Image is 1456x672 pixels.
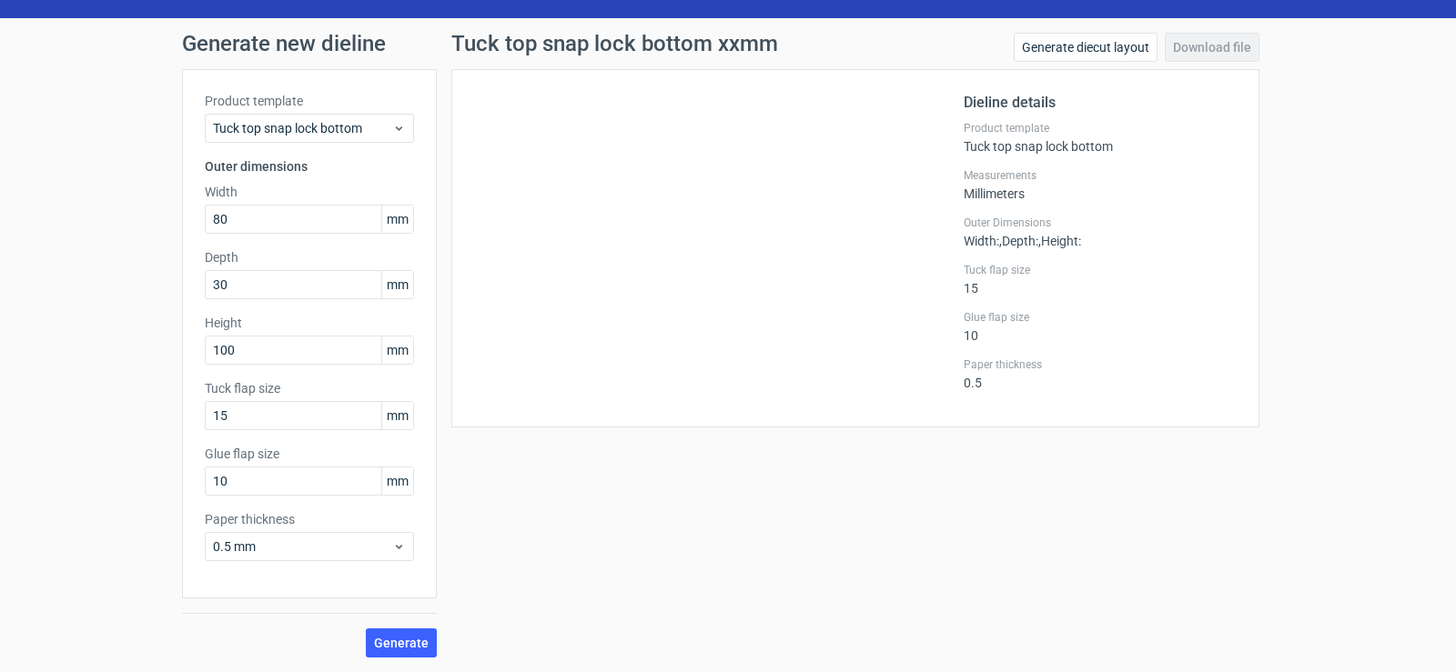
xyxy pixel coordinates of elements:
div: 0.5 [964,357,1237,390]
span: Width : [964,234,999,248]
label: Depth [205,248,414,266]
span: mm [381,336,413,364]
label: Glue flap size [964,310,1237,325]
span: , Height : [1038,234,1081,248]
label: Tuck flap size [964,263,1237,277]
div: Tuck top snap lock bottom [964,121,1237,154]
span: mm [381,402,413,429]
label: Product template [964,121,1237,135]
label: Measurements [964,168,1237,183]
label: Paper thickness [205,510,414,528]
span: Generate [374,637,429,649]
h2: Dieline details [964,92,1237,114]
label: Height [205,314,414,332]
div: 10 [964,310,1237,343]
span: , Depth : [999,234,1038,248]
span: mm [381,271,413,298]
div: 15 [964,263,1237,296]
span: mm [381,467,413,495]
h1: Tuck top snap lock bottom xxmm [451,33,778,55]
span: Tuck top snap lock bottom [213,119,392,137]
span: 0.5 mm [213,537,392,556]
button: Generate [366,628,437,657]
label: Glue flap size [205,445,414,463]
a: Generate diecut layout [1014,33,1158,62]
label: Outer Dimensions [964,216,1237,230]
label: Paper thickness [964,357,1237,372]
span: mm [381,206,413,233]
div: Millimeters [964,168,1237,201]
label: Tuck flap size [205,379,414,397]
h1: Generate new dieline [182,33,1274,55]
h3: Outer dimensions [205,157,414,176]
label: Product template [205,92,414,110]
label: Width [205,183,414,201]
